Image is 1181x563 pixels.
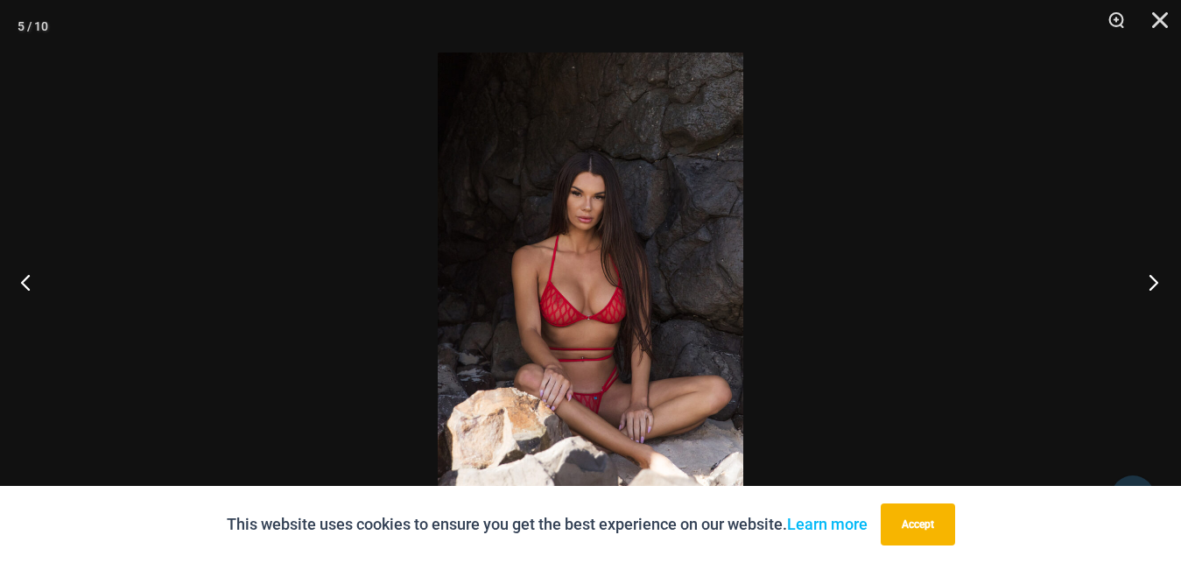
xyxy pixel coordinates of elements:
button: Accept [881,503,955,545]
a: Learn more [787,515,868,533]
div: 5 / 10 [18,13,48,39]
p: This website uses cookies to ensure you get the best experience on our website. [227,511,868,538]
img: Crystal Waves 327 Halter Top 4149 Thong 04 [438,53,743,510]
button: Next [1115,238,1181,326]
